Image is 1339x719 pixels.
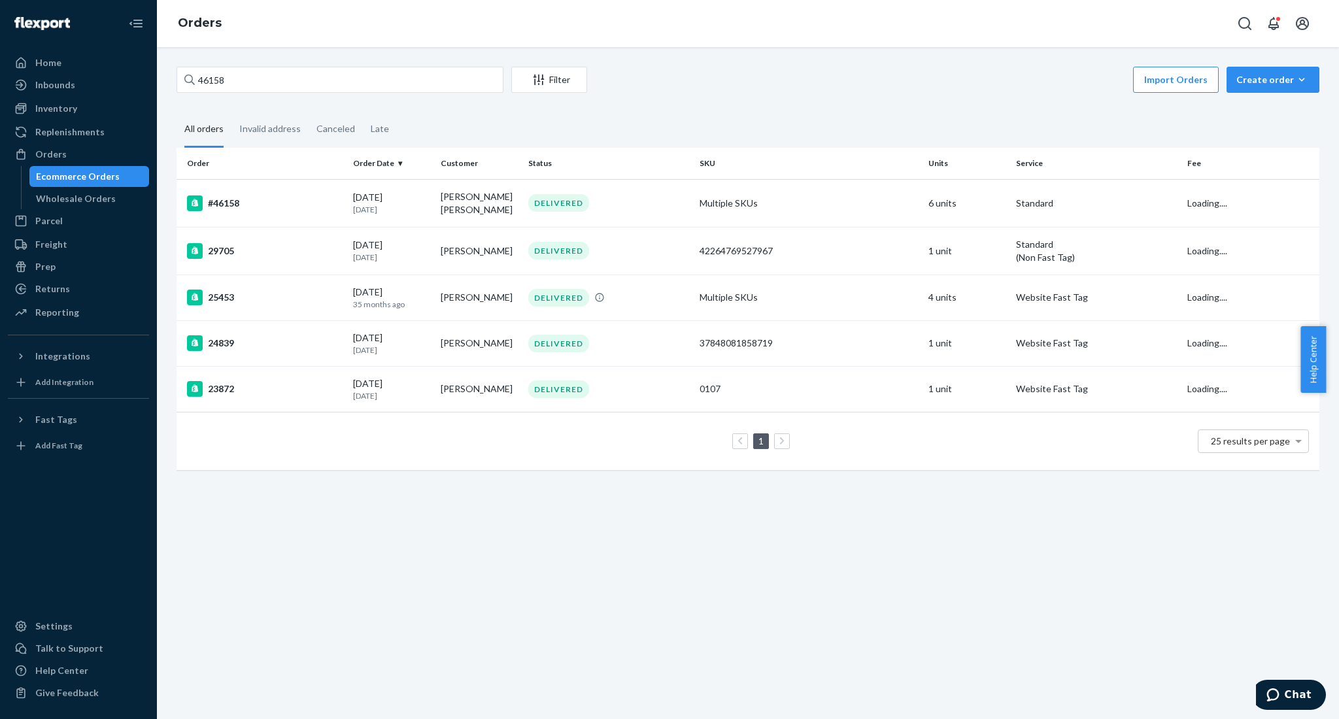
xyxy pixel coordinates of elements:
[178,16,222,30] a: Orders
[353,331,430,356] div: [DATE]
[348,148,435,179] th: Order Date
[177,67,503,93] input: Search orders
[923,366,1011,412] td: 1 unit
[8,122,149,142] a: Replenishments
[35,642,103,655] div: Talk to Support
[435,227,523,275] td: [PERSON_NAME]
[528,380,589,398] div: DELIVERED
[1016,197,1177,210] p: Standard
[353,204,430,215] p: [DATE]
[1016,238,1177,251] p: Standard
[35,664,88,677] div: Help Center
[35,376,93,388] div: Add Integration
[528,242,589,259] div: DELIVERED
[353,344,430,356] p: [DATE]
[441,158,518,169] div: Customer
[29,188,150,209] a: Wholesale Orders
[35,306,79,319] div: Reporting
[187,195,343,211] div: #46158
[1133,67,1219,93] button: Import Orders
[8,75,149,95] a: Inbounds
[700,382,918,395] div: 0107
[923,320,1011,366] td: 1 unit
[167,5,232,42] ol: breadcrumbs
[187,243,343,259] div: 29705
[756,435,766,446] a: Page 1 is your current page
[528,194,589,212] div: DELIVERED
[1182,366,1319,412] td: Loading....
[184,112,224,148] div: All orders
[316,112,355,146] div: Canceled
[1211,435,1290,446] span: 25 results per page
[8,98,149,119] a: Inventory
[8,616,149,637] a: Settings
[353,299,430,310] p: 35 months ago
[1182,320,1319,366] td: Loading....
[1016,251,1177,264] div: (Non Fast Tag)
[435,320,523,366] td: [PERSON_NAME]
[8,660,149,681] a: Help Center
[8,52,149,73] a: Home
[700,244,918,258] div: 42264769527967
[187,335,343,351] div: 24839
[511,67,587,93] button: Filter
[8,682,149,703] button: Give Feedback
[35,148,67,161] div: Orders
[1011,148,1182,179] th: Service
[187,381,343,397] div: 23872
[523,148,694,179] th: Status
[694,275,923,320] td: Multiple SKUs
[35,56,61,69] div: Home
[35,214,63,227] div: Parcel
[8,638,149,659] button: Talk to Support
[1016,337,1177,350] p: Website Fast Tag
[35,260,56,273] div: Prep
[35,350,90,363] div: Integrations
[35,282,70,295] div: Returns
[8,346,149,367] button: Integrations
[8,278,149,299] a: Returns
[353,390,430,401] p: [DATE]
[353,377,430,401] div: [DATE]
[371,112,389,146] div: Late
[1300,326,1326,393] button: Help Center
[923,275,1011,320] td: 4 units
[187,290,343,305] div: 25453
[435,366,523,412] td: [PERSON_NAME]
[1236,73,1310,86] div: Create order
[8,234,149,255] a: Freight
[35,238,67,251] div: Freight
[35,620,73,633] div: Settings
[1016,291,1177,304] p: Website Fast Tag
[923,179,1011,227] td: 6 units
[528,335,589,352] div: DELIVERED
[35,440,82,451] div: Add Fast Tag
[1256,680,1326,712] iframe: Opens a widget where you can chat to one of our agents
[353,191,430,215] div: [DATE]
[8,302,149,323] a: Reporting
[8,256,149,277] a: Prep
[177,148,348,179] th: Order
[435,275,523,320] td: [PERSON_NAME]
[694,148,923,179] th: SKU
[1232,10,1258,37] button: Open Search Box
[8,409,149,430] button: Fast Tags
[1289,10,1315,37] button: Open account menu
[1182,179,1319,227] td: Loading....
[29,166,150,187] a: Ecommerce Orders
[35,686,99,699] div: Give Feedback
[353,239,430,263] div: [DATE]
[8,144,149,165] a: Orders
[36,170,120,183] div: Ecommerce Orders
[14,17,70,30] img: Flexport logo
[512,73,586,86] div: Filter
[123,10,149,37] button: Close Navigation
[353,252,430,263] p: [DATE]
[8,372,149,393] a: Add Integration
[1182,275,1319,320] td: Loading....
[1182,227,1319,275] td: Loading....
[239,112,301,146] div: Invalid address
[1182,148,1319,179] th: Fee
